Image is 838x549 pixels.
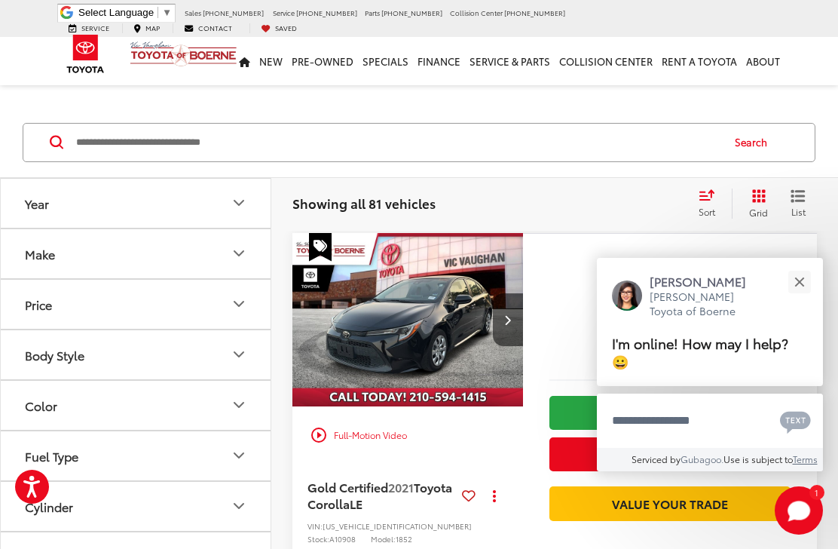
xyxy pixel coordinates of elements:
[775,403,815,437] button: Chat with SMS
[145,23,160,32] span: Map
[323,520,472,532] span: [US_VEHICLE_IDENTIFICATION_NUMBER]
[230,295,248,313] div: Price
[25,499,73,514] div: Cylinder
[75,124,720,161] input: Search by Make, Model, or Keyword
[465,37,555,85] a: Service & Parts: Opens in a new tab
[1,330,272,379] button: Body StyleBody Style
[307,479,456,513] a: Gold Certified2021Toyota CorollaLE
[1,482,272,531] button: CylinderCylinder
[78,7,172,18] a: Select Language​
[597,258,823,471] div: Close[PERSON_NAME][PERSON_NAME] Toyota of BoerneI'm online! How may I help? 😀Type your messageCha...
[775,486,823,535] button: Toggle Chat Window
[1,179,272,228] button: YearYear
[230,446,248,465] div: Fuel Type
[57,23,121,33] a: Service
[657,37,742,85] a: Rent a Toyota
[25,398,57,413] div: Color
[482,483,508,509] button: Actions
[25,247,55,261] div: Make
[81,23,109,32] span: Service
[650,273,761,290] p: [PERSON_NAME]
[749,206,768,219] span: Grid
[329,533,356,544] span: A10908
[650,290,761,319] p: [PERSON_NAME] Toyota of Boerne
[1,381,272,430] button: ColorColor
[307,520,323,532] span: VIN:
[287,37,358,85] a: Pre-Owned
[720,124,789,161] button: Search
[130,41,237,67] img: Vic Vaughan Toyota of Boerne
[549,338,791,353] span: [DATE] Price:
[230,396,248,414] div: Color
[371,533,396,544] span: Model:
[173,23,243,33] a: Contact
[1,280,272,329] button: PricePrice
[25,449,78,463] div: Fuel Type
[793,452,818,465] a: Terms
[413,37,465,85] a: Finance
[78,7,154,18] span: Select Language
[388,478,414,495] span: 2021
[230,345,248,363] div: Body Style
[1,431,272,480] button: Fuel TypeFuel Type
[381,8,442,17] span: [PHONE_NUMBER]
[292,233,525,406] div: 2021 Toyota Corolla LE 0
[791,205,806,218] span: List
[255,37,287,85] a: New
[292,233,525,406] a: 2021 Toyota Corolla LE2021 Toyota Corolla LE2021 Toyota Corolla LE2021 Toyota Corolla LE
[273,8,295,17] span: Service
[365,8,380,17] span: Parts
[732,189,779,219] button: Grid View
[493,489,496,501] span: dropdown dots
[493,293,523,346] button: Next image
[775,486,823,535] svg: Start Chat
[25,348,84,362] div: Body Style
[742,37,784,85] a: About
[25,196,49,210] div: Year
[699,205,715,218] span: Sort
[549,486,791,520] a: Value Your Trade
[234,37,255,85] a: Home
[230,497,248,515] div: Cylinder
[249,23,308,33] a: My Saved Vehicles
[612,333,788,371] span: I'm online! How may I help? 😀
[162,7,172,18] span: ▼
[25,297,52,311] div: Price
[307,533,329,544] span: Stock:
[549,293,791,330] span: $19,200
[555,37,657,85] a: Collision Center
[1,229,272,278] button: MakeMake
[780,409,811,434] svg: Text
[198,23,232,32] span: Contact
[309,233,332,262] span: Special
[691,189,732,219] button: Select sort value
[292,194,436,212] span: Showing all 81 vehicles
[396,533,412,544] span: 1852
[723,452,793,465] span: Use is subject to
[230,244,248,262] div: Make
[597,394,823,448] textarea: Type your message
[358,37,413,85] a: Specials
[779,189,817,219] button: List View
[783,265,815,298] button: Close
[296,8,357,17] span: [PHONE_NUMBER]
[504,8,565,17] span: [PHONE_NUMBER]
[680,452,723,465] a: Gubagoo.
[549,437,791,471] button: Get Price Now
[185,8,201,17] span: Sales
[307,478,452,512] span: Toyota Corolla
[450,8,503,17] span: Collision Center
[57,29,114,78] img: Toyota
[292,233,525,408] img: 2021 Toyota Corolla LE
[122,23,171,33] a: Map
[632,452,680,465] span: Serviced by
[307,478,388,495] span: Gold Certified
[350,495,362,512] span: LE
[230,194,248,212] div: Year
[203,8,264,17] span: [PHONE_NUMBER]
[815,489,818,495] span: 1
[275,23,297,32] span: Saved
[549,396,791,430] a: Check Availability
